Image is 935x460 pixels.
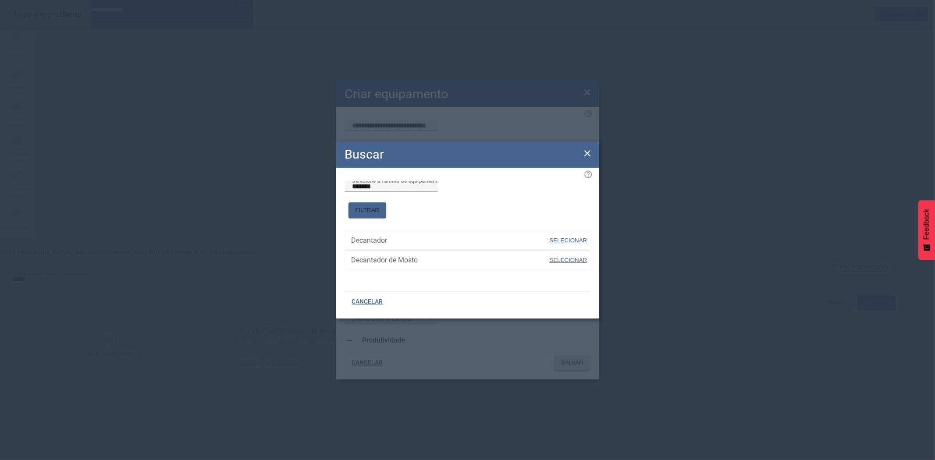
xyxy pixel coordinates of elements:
[352,255,549,265] span: Decantador de Mosto
[352,297,383,306] span: CANCELAR
[345,294,390,310] button: CANCELAR
[548,252,588,268] button: SELECIONAR
[352,235,549,246] span: Decantador
[345,145,384,164] h2: Buscar
[348,202,387,218] button: FILTRAR
[356,206,380,215] span: FILTRAR
[923,209,931,240] span: Feedback
[352,177,441,184] mat-label: Selecione a família de equipamento
[550,257,587,263] span: SELECIONAR
[550,237,587,244] span: SELECIONAR
[918,200,935,260] button: Feedback - Mostrar pesquisa
[548,233,588,248] button: SELECIONAR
